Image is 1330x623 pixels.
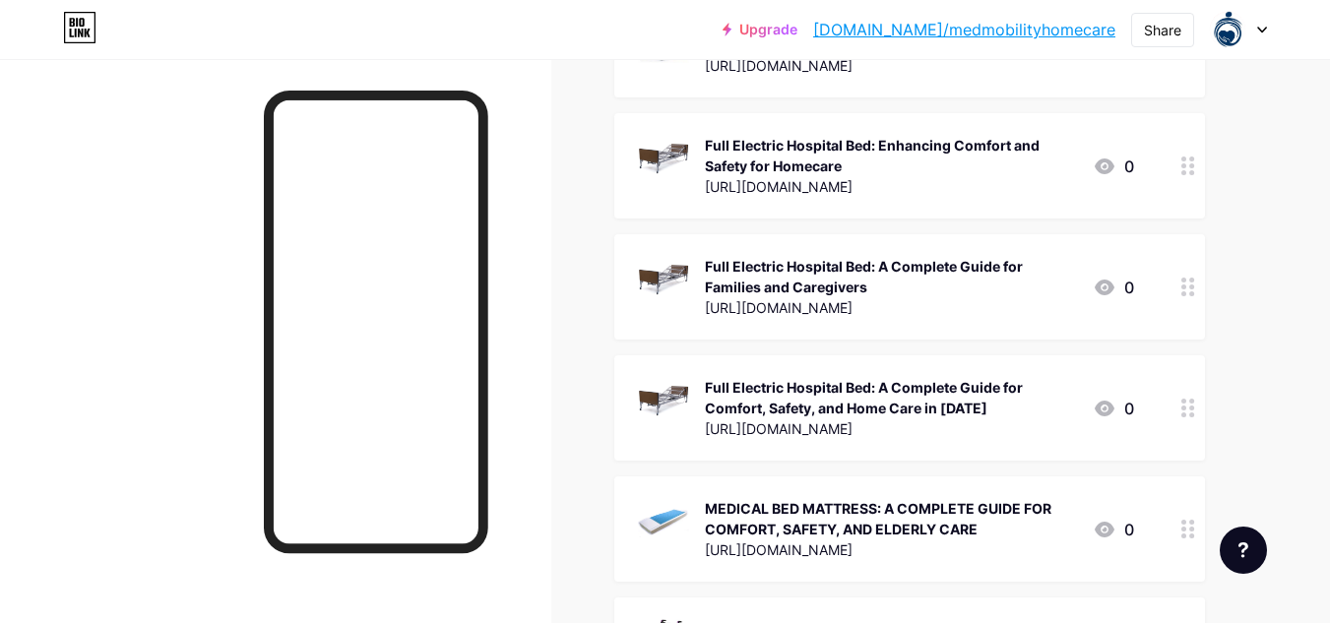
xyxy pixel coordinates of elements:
img: Full Electric Hospital Bed: A Complete Guide for Comfort, Safety, and Home Care in 2025 [638,375,689,426]
a: [DOMAIN_NAME]/medmobilityhomecare [813,18,1115,41]
div: Share [1144,20,1181,40]
div: 0 [1093,155,1134,178]
div: 0 [1093,518,1134,541]
div: 0 [1093,397,1134,420]
div: [URL][DOMAIN_NAME] [705,297,1077,318]
img: medmobilityhomecare [1209,11,1246,48]
img: Full Electric Hospital Bed: Enhancing Comfort and Safety for Homecare [638,133,689,184]
div: Full Electric Hospital Bed: A Complete Guide for Families and Caregivers [705,256,1077,297]
div: [URL][DOMAIN_NAME] [705,55,1077,76]
div: Full Electric Hospital Bed: Enhancing Comfort and Safety for Homecare [705,135,1077,176]
a: Upgrade [723,22,797,37]
div: [URL][DOMAIN_NAME] [705,539,1077,560]
div: [URL][DOMAIN_NAME] [705,176,1077,197]
div: 0 [1093,276,1134,299]
div: [URL][DOMAIN_NAME] [705,418,1077,439]
div: MEDICAL BED MATTRESS: A COMPLETE GUIDE FOR COMFORT, SAFETY, AND ELDERLY CARE [705,498,1077,539]
img: Full Electric Hospital Bed: A Complete Guide for Families and Caregivers [638,254,689,305]
img: MEDICAL BED MATTRESS: A COMPLETE GUIDE FOR COMFORT, SAFETY, AND ELDERLY CARE [638,496,689,547]
div: Full Electric Hospital Bed: A Complete Guide for Comfort, Safety, and Home Care in [DATE] [705,377,1077,418]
